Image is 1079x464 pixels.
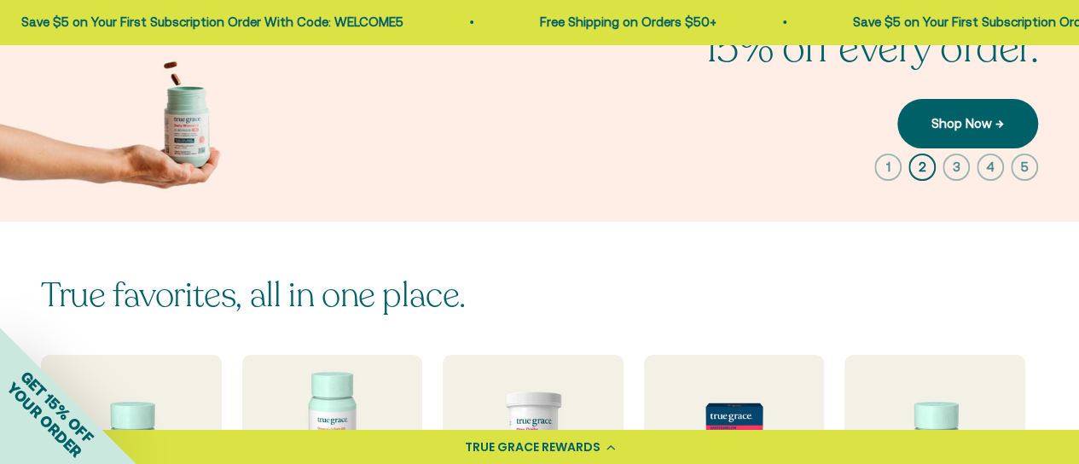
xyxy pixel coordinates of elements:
button: 1 [874,154,902,181]
button: 4 [977,154,1004,181]
button: 2 [908,154,936,181]
div: TRUE GRACE REWARDS [465,438,600,456]
split-lines: True favorites, all in one place. [41,272,466,318]
button: 3 [943,154,970,181]
button: 5 [1011,154,1038,181]
p: Save $5 on Your First Subscription Order With Code: WELCOME5 [20,12,402,32]
span: YOUR ORDER [3,379,85,461]
a: Free Shipping on Orders $50+ [538,14,715,29]
a: Shop Now → [897,99,1038,148]
span: GET 15% OFF [17,367,96,446]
